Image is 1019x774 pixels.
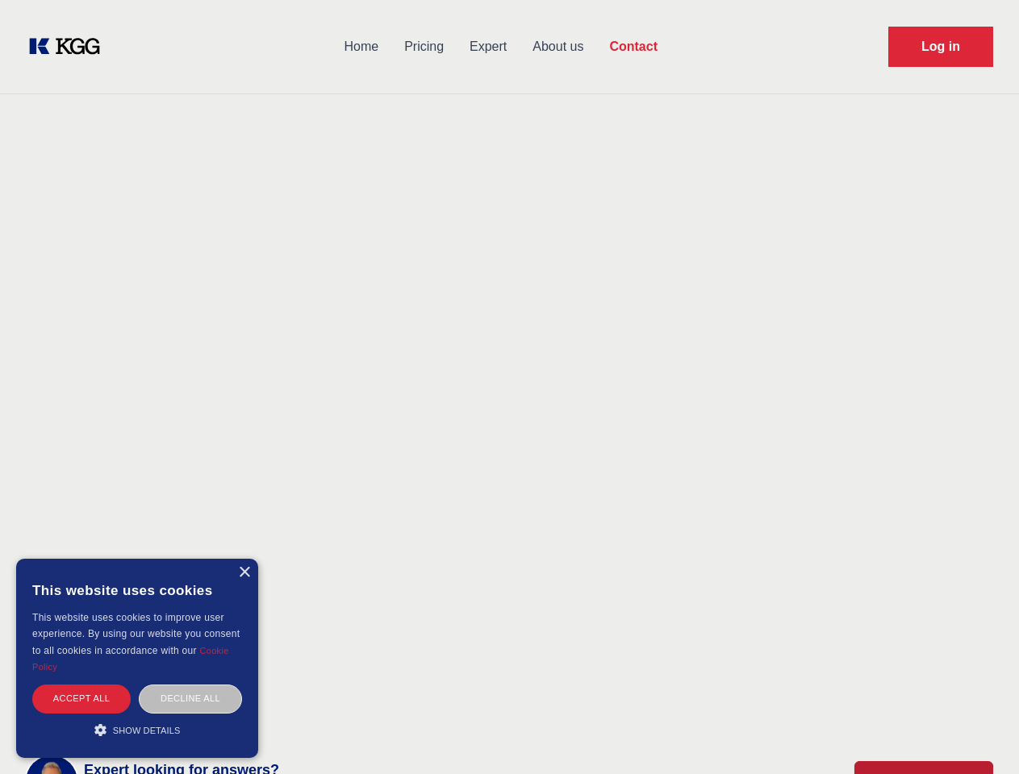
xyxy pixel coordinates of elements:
[457,26,520,68] a: Expert
[32,646,229,672] a: Cookie Policy
[391,26,457,68] a: Pricing
[32,685,131,713] div: Accept all
[139,685,242,713] div: Decline all
[32,571,242,610] div: This website uses cookies
[113,726,181,735] span: Show details
[888,27,993,67] a: Request Demo
[32,612,240,656] span: This website uses cookies to improve user experience. By using our website you consent to all coo...
[32,722,242,738] div: Show details
[938,697,1019,774] iframe: Chat Widget
[331,26,391,68] a: Home
[26,34,113,60] a: KOL Knowledge Platform: Talk to Key External Experts (KEE)
[520,26,596,68] a: About us
[596,26,670,68] a: Contact
[238,567,250,579] div: Close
